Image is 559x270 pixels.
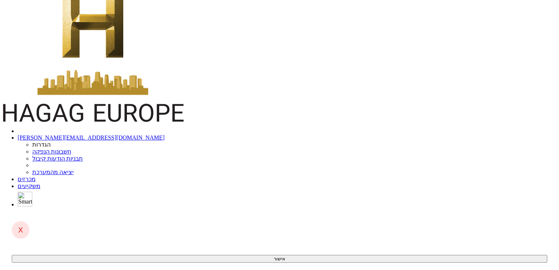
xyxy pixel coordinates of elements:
a: משקיעים [18,183,40,189]
a: [PERSON_NAME][EMAIL_ADDRESS][DOMAIN_NAME] [18,134,165,141]
span: X [18,226,23,234]
button: אישור [12,255,547,263]
img: SmartBull Logo [18,192,32,206]
a: חשבונות הנפקה [32,148,71,155]
a: מכרזים [18,176,36,182]
li: הגדרות [32,141,556,148]
a: תבניות הודעות קיבול [32,155,83,162]
a: יציאה מהמערכת [32,169,74,175]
